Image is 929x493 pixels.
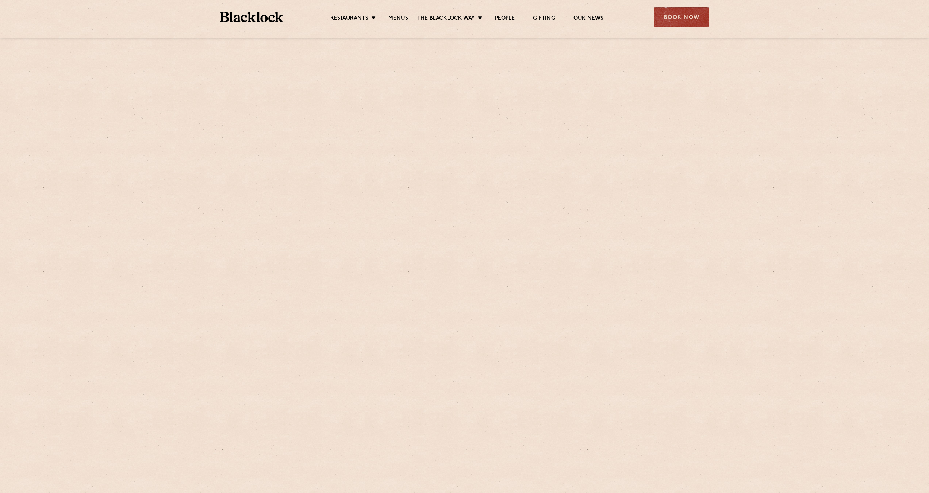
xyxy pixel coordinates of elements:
div: Book Now [654,7,709,27]
a: Menus [388,15,408,23]
a: Restaurants [330,15,368,23]
a: Gifting [533,15,555,23]
img: BL_Textured_Logo-footer-cropped.svg [220,12,283,22]
a: Our News [573,15,604,23]
a: The Blacklock Way [417,15,475,23]
a: People [495,15,515,23]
